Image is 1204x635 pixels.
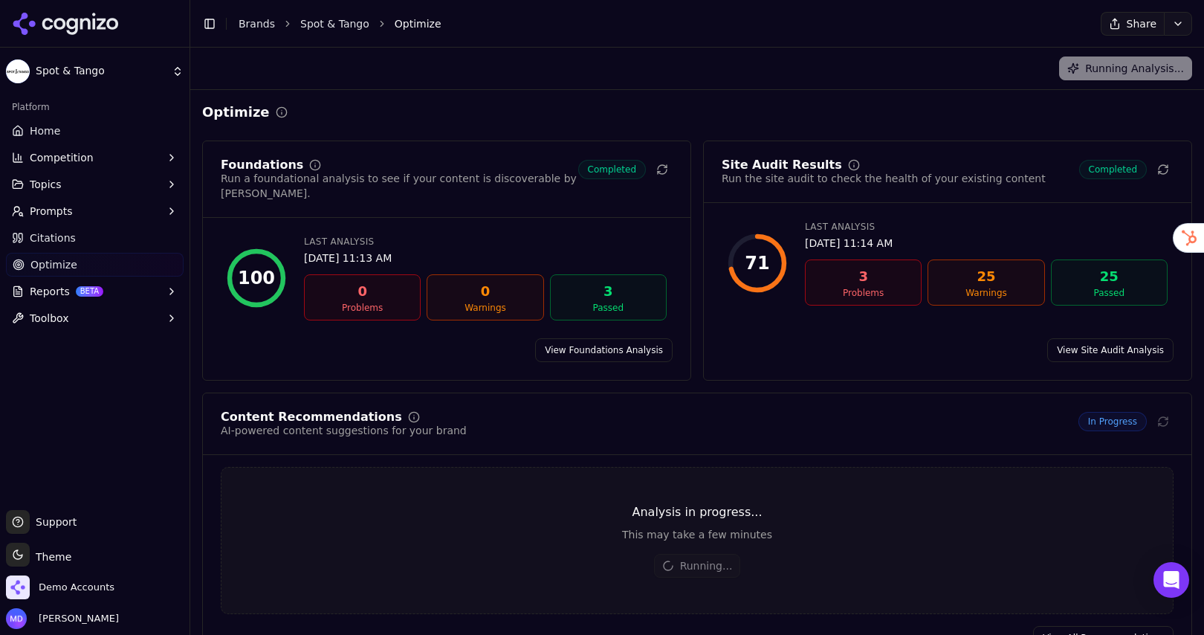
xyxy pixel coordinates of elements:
div: Analysis in progress... [221,503,1173,521]
span: Prompts [30,204,73,219]
span: Completed [578,160,646,179]
div: Run a foundational analysis to see if your content is discoverable by [PERSON_NAME]. [221,171,578,201]
a: Home [6,119,184,143]
button: Open user button [6,608,119,629]
a: Optimize [6,253,184,277]
span: Citations [30,231,76,245]
div: 0 [433,281,537,302]
a: Spot & Tango [300,16,369,31]
div: Last Analysis [805,221,1168,233]
button: ReportsBETA [6,280,184,303]
div: 25 [934,266,1038,287]
div: Run the site audit to check the health of your existing content [722,171,1046,186]
nav: breadcrumb [239,16,1071,31]
span: Spot & Tango [36,65,166,78]
a: View Site Audit Analysis [1047,338,1174,362]
div: Problems [311,302,414,314]
div: Open Intercom Messenger [1153,562,1189,598]
button: Open organization switcher [6,576,114,599]
span: Optimize [395,16,441,31]
span: BETA [76,286,103,297]
div: 0 [311,281,414,302]
button: Share [1101,12,1164,36]
div: This may take a few minutes [221,527,1173,542]
button: Prompts [6,199,184,223]
div: Passed [557,302,660,314]
div: 3 [812,266,915,287]
img: Melissa Dowd [6,608,27,629]
a: View Foundations Analysis [535,338,673,362]
div: Content Recommendations [221,411,402,423]
span: Topics [30,177,62,192]
div: Warnings [433,302,537,314]
span: Optimize [30,257,77,272]
div: Warnings [934,287,1038,299]
div: Passed [1058,287,1161,299]
div: Site Audit Results [722,159,842,171]
div: 71 [745,251,769,275]
h2: Optimize [202,102,270,123]
span: Support [30,515,77,529]
div: 100 [238,266,275,290]
img: Demo Accounts [6,576,30,599]
span: In Progress [1078,412,1147,431]
span: Theme [30,551,71,563]
span: Reports [30,284,70,299]
button: Topics [6,173,184,196]
div: Foundations [221,159,303,171]
img: Spot & Tango [6,59,30,83]
div: 3 [557,281,660,302]
div: 25 [1058,266,1161,287]
div: Problems [812,287,915,299]
div: AI-powered content suggestions for your brand [221,423,467,438]
a: Brands [239,18,275,30]
button: Toolbox [6,306,184,330]
span: Demo Accounts [39,581,114,594]
div: [DATE] 11:13 AM [304,251,667,265]
button: Competition [6,146,184,170]
span: Home [30,123,60,138]
div: Platform [6,95,184,119]
span: Toolbox [30,311,69,326]
a: Citations [6,226,184,250]
div: Last Analysis [304,236,667,248]
span: Competition [30,150,94,165]
span: Completed [1079,160,1147,179]
span: [PERSON_NAME] [33,612,119,625]
div: [DATE] 11:14 AM [805,236,1168,251]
